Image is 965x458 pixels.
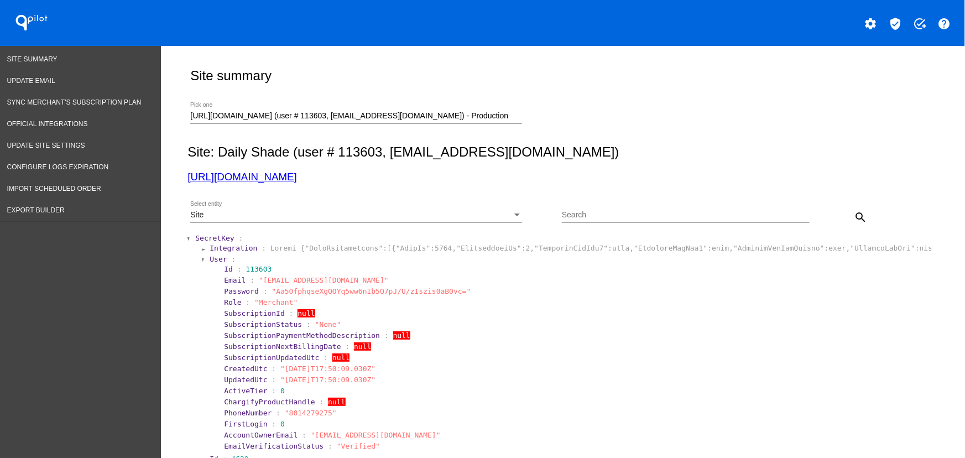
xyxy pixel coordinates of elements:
[224,420,267,428] span: FirstLogin
[280,420,285,428] span: 0
[854,211,867,224] mat-icon: search
[7,120,88,128] span: Official Integrations
[320,398,324,406] span: :
[195,234,234,242] span: SecretKey
[280,365,375,373] span: "[DATE]T17:50:09.030Z"
[224,409,272,417] span: PhoneNumber
[224,365,267,373] span: CreatedUtc
[272,365,276,373] span: :
[938,17,951,30] mat-icon: help
[272,376,276,384] span: :
[259,276,389,284] span: "[EMAIL_ADDRESS][DOMAIN_NAME]"
[190,112,522,121] input: Number
[250,276,254,284] span: :
[889,17,902,30] mat-icon: verified_user
[210,255,227,263] span: User
[254,298,298,306] span: "Merchant"
[224,287,259,295] span: Password
[187,171,296,183] a: [URL][DOMAIN_NAME]
[224,431,298,439] span: AccountOwnerEmail
[337,442,380,450] span: "Verified"
[276,409,280,417] span: :
[262,244,266,252] span: :
[328,442,332,450] span: :
[272,287,471,295] span: "Aa50fphqseXgQOYq5ww6nIb5Q7pJ/U/zIszis0aB0vc="
[7,206,65,214] span: Export Builder
[246,265,272,273] span: 113603
[9,12,54,34] h1: QPilot
[224,320,302,329] span: SubscriptionStatus
[224,387,267,395] span: ActiveTier
[224,376,267,384] span: UpdatedUtc
[190,68,272,84] h2: Site summary
[7,163,109,171] span: Configure logs expiration
[237,265,242,273] span: :
[7,98,142,106] span: Sync Merchant's Subscription Plan
[190,211,522,220] mat-select: Select entity
[311,431,441,439] span: "[EMAIL_ADDRESS][DOMAIN_NAME]"
[328,398,345,406] span: null
[224,342,341,351] span: SubscriptionNextBillingDate
[224,331,380,340] span: SubscriptionPaymentMethodDescription
[332,353,350,362] span: null
[280,387,285,395] span: 0
[7,77,55,85] span: Update Email
[210,244,257,252] span: Integration
[324,353,328,362] span: :
[272,387,276,395] span: :
[562,211,810,220] input: Search
[224,353,319,362] span: SubscriptionUpdatedUtc
[224,298,241,306] span: Role
[231,255,236,263] span: :
[190,210,204,219] span: Site
[7,142,85,149] span: Update Site Settings
[263,287,268,295] span: :
[224,265,233,273] span: Id
[224,442,324,450] span: EmailVerificationStatus
[302,431,306,439] span: :
[384,331,389,340] span: :
[913,17,926,30] mat-icon: add_task
[393,331,410,340] span: null
[224,276,246,284] span: Email
[224,309,285,318] span: SubscriptionId
[7,185,101,192] span: Import Scheduled Order
[272,420,276,428] span: :
[298,309,315,318] span: null
[280,376,375,384] span: "[DATE]T17:50:09.030Z"
[224,398,315,406] span: ChargifyProductHandle
[864,17,878,30] mat-icon: settings
[7,55,58,63] span: Site Summary
[354,342,371,351] span: null
[345,342,350,351] span: :
[289,309,294,318] span: :
[315,320,341,329] span: "None"
[246,298,250,306] span: :
[187,144,933,160] h2: Site: Daily Shade (user # 113603, [EMAIL_ADDRESS][DOMAIN_NAME])
[285,409,337,417] span: "8014279275"
[239,234,243,242] span: :
[306,320,311,329] span: :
